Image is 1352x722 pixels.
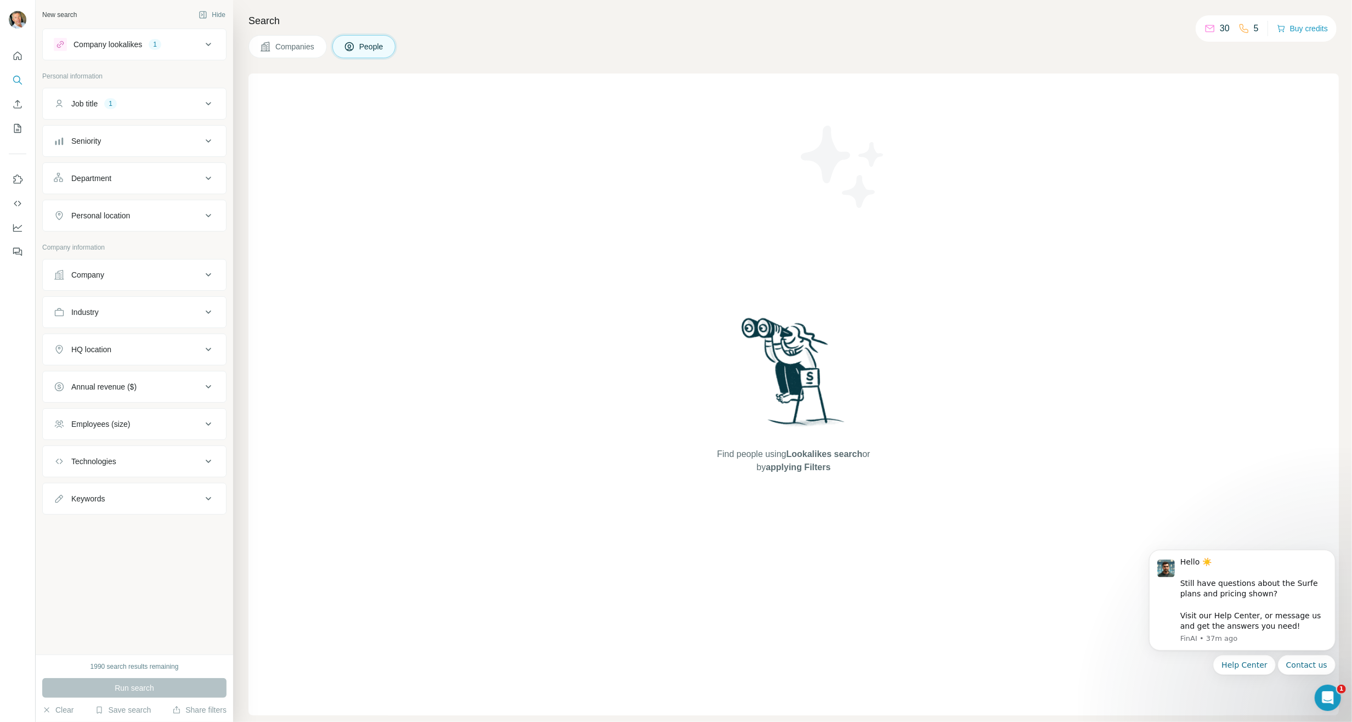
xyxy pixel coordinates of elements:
p: Personal information [42,71,227,81]
button: Personal location [43,202,226,229]
button: Clear [42,704,73,715]
button: Use Surfe API [9,194,26,213]
button: Use Surfe on LinkedIn [9,170,26,189]
div: Seniority [71,136,101,146]
h4: Search [248,13,1339,29]
div: Job title [71,98,98,109]
button: Search [9,70,26,90]
button: Seniority [43,128,226,154]
div: Company lookalikes [73,39,142,50]
img: Surfe Illustration - Woman searching with binoculars [737,315,851,437]
button: Share filters [172,704,227,715]
div: Industry [71,307,99,318]
div: Annual revenue ($) [71,381,137,392]
p: 5 [1254,22,1259,35]
div: 1 [104,99,117,109]
div: New search [42,10,77,20]
div: HQ location [71,344,111,355]
div: Technologies [71,456,116,467]
span: People [359,41,384,52]
button: Industry [43,299,226,325]
div: 1990 search results remaining [90,662,179,672]
button: Buy credits [1277,21,1328,36]
button: Company [43,262,226,288]
button: Company lookalikes1 [43,31,226,58]
span: 1 [1337,685,1346,693]
iframe: Intercom live chat [1315,685,1341,711]
img: Surfe Illustration - Stars [794,117,892,216]
p: Company information [42,242,227,252]
button: Feedback [9,242,26,262]
div: Keywords [71,493,105,504]
div: Department [71,173,111,184]
button: Save search [95,704,151,715]
button: Department [43,165,226,191]
iframe: Intercom notifications message [1133,515,1352,692]
span: applying Filters [766,462,830,472]
button: Quick start [9,46,26,66]
button: Enrich CSV [9,94,26,114]
button: Keywords [43,486,226,512]
p: 30 [1220,22,1230,35]
div: Company [71,269,104,280]
span: Find people using or by [706,448,881,474]
div: 1 [149,40,161,49]
div: Personal location [71,210,130,221]
button: Dashboard [9,218,26,238]
button: Technologies [43,448,226,475]
button: Hide [191,7,233,23]
span: Lookalikes search [787,449,863,459]
button: Employees (size) [43,411,226,437]
button: Job title1 [43,91,226,117]
span: Companies [275,41,315,52]
button: My lists [9,119,26,138]
div: Employees (size) [71,419,130,430]
img: Avatar [9,11,26,29]
button: HQ location [43,336,226,363]
button: Annual revenue ($) [43,374,226,400]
